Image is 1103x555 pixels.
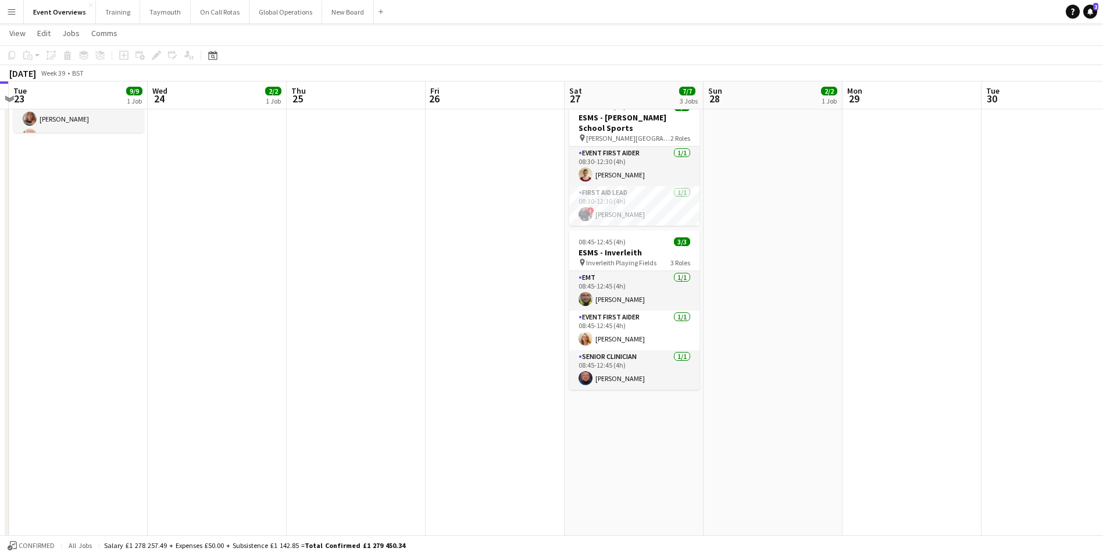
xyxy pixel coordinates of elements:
span: 3 Roles [670,258,690,267]
span: [PERSON_NAME][GEOGRAPHIC_DATA] [586,134,670,143]
span: 24 [151,92,167,105]
span: Confirmed [19,542,55,550]
span: 25 [290,92,306,105]
span: 7/7 [679,87,695,95]
a: Comms [87,26,122,41]
button: On Call Rotas [191,1,249,23]
span: 23 [12,92,27,105]
span: Week 39 [38,69,67,77]
span: Edit [37,28,51,38]
span: 3/3 [674,237,690,246]
span: 2/2 [265,87,281,95]
div: Salary £1 278 257.49 + Expenses £50.00 + Subsistence £1 142.85 = [104,541,405,550]
a: Jobs [58,26,84,41]
h3: ESMS - Inverleith [569,247,699,258]
span: Comms [91,28,117,38]
span: 08:45-12:45 (4h) [579,237,626,246]
span: Sun [708,86,722,96]
app-job-card: 08:30-12:30 (4h)2/2ESMS - [PERSON_NAME] School Sports [PERSON_NAME][GEOGRAPHIC_DATA]2 RolesEvent ... [569,95,699,226]
button: Confirmed [6,539,56,552]
span: 9/9 [126,87,142,95]
span: 29 [845,92,862,105]
span: 2/2 [821,87,837,95]
span: 28 [706,92,722,105]
span: Thu [291,86,306,96]
app-card-role: Event First Aider1/108:30-12:30 (4h)[PERSON_NAME] [569,147,699,186]
app-card-role: EMT1/108:45-12:45 (4h)[PERSON_NAME] [569,271,699,311]
span: Wed [152,86,167,96]
span: Sat [569,86,582,96]
app-job-card: 08:45-12:45 (4h)3/3ESMS - Inverleith Inverleith Playing Fields3 RolesEMT1/108:45-12:45 (4h)[PERSO... [569,230,699,390]
button: Training [96,1,140,23]
button: Global Operations [249,1,322,23]
app-card-role: Event First Aider1/108:45-12:45 (4h)[PERSON_NAME] [569,311,699,350]
span: View [9,28,26,38]
a: View [5,26,30,41]
span: 27 [567,92,582,105]
h3: ESMS - [PERSON_NAME] School Sports [569,112,699,133]
div: 3 Jobs [680,97,698,105]
button: Taymouth [140,1,191,23]
span: Fri [430,86,440,96]
span: 30 [984,92,1000,105]
span: 2 [1093,3,1098,10]
div: 1 Job [266,97,281,105]
div: [DATE] [9,67,36,79]
a: Edit [33,26,55,41]
span: ! [587,207,594,214]
span: Inverleith Playing Fields [586,258,656,267]
app-card-role: First Aid Lead1/108:30-12:30 (4h)![PERSON_NAME] [569,186,699,226]
a: 2 [1083,5,1097,19]
span: All jobs [66,541,94,550]
span: Tue [13,86,27,96]
button: Event Overviews [24,1,96,23]
span: Jobs [62,28,80,38]
button: New Board [322,1,374,23]
span: Total Confirmed £1 279 450.34 [305,541,405,550]
app-card-role: Senior Clinician1/108:45-12:45 (4h)[PERSON_NAME] [569,350,699,390]
span: Mon [847,86,862,96]
div: 1 Job [127,97,142,105]
span: 26 [429,92,440,105]
div: 1 Job [822,97,837,105]
span: Tue [986,86,1000,96]
span: 2 Roles [670,134,690,143]
div: BST [72,69,84,77]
